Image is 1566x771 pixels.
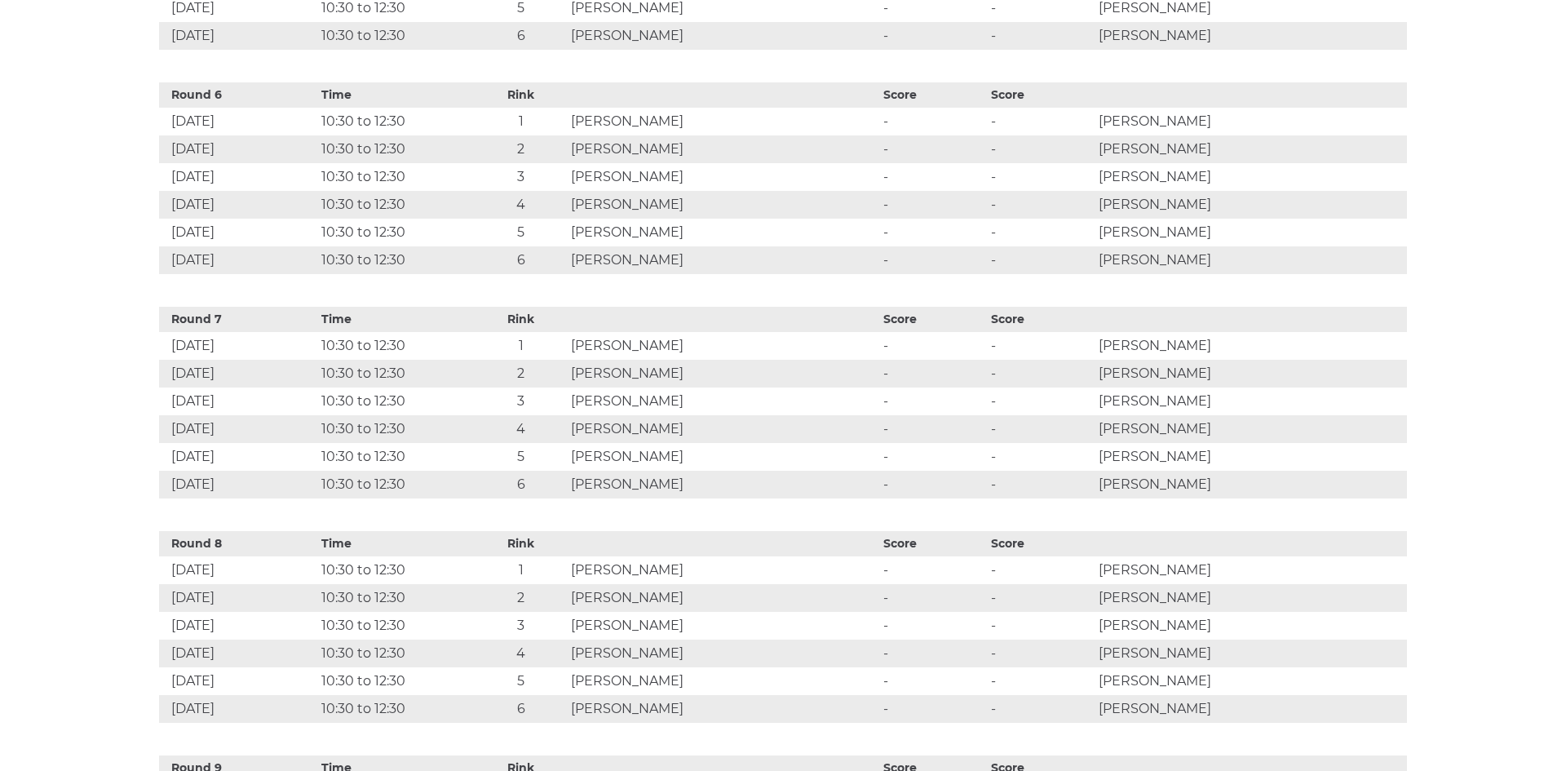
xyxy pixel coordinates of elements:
td: [PERSON_NAME] [567,219,879,246]
td: [PERSON_NAME] [567,246,879,274]
td: [DATE] [159,191,317,219]
td: [DATE] [159,135,317,163]
td: - [879,388,987,415]
th: Rink [476,82,566,108]
td: 10:30 to 12:30 [317,332,476,360]
td: [DATE] [159,695,317,723]
td: [PERSON_NAME] [1095,415,1407,443]
td: - [879,667,987,695]
td: 10:30 to 12:30 [317,695,476,723]
td: - [879,471,987,498]
td: 2 [476,360,566,388]
td: [PERSON_NAME] [567,22,879,50]
td: 10:30 to 12:30 [317,108,476,135]
td: 6 [476,471,566,498]
td: [PERSON_NAME] [1095,388,1407,415]
td: [DATE] [159,640,317,667]
td: [PERSON_NAME] [1095,163,1407,191]
td: - [879,219,987,246]
td: - [987,219,1095,246]
td: - [987,135,1095,163]
th: Time [317,307,476,332]
td: - [879,191,987,219]
td: [PERSON_NAME] [1095,640,1407,667]
th: Score [987,531,1095,556]
td: [PERSON_NAME] [567,163,879,191]
td: 10:30 to 12:30 [317,388,476,415]
td: - [879,415,987,443]
td: [DATE] [159,443,317,471]
td: 6 [476,22,566,50]
td: [PERSON_NAME] [1095,191,1407,219]
td: 10:30 to 12:30 [317,22,476,50]
td: [DATE] [159,471,317,498]
td: - [987,612,1095,640]
td: 2 [476,584,566,612]
td: 6 [476,695,566,723]
td: 4 [476,191,566,219]
td: [PERSON_NAME] [567,640,879,667]
td: [DATE] [159,22,317,50]
td: - [987,388,1095,415]
th: Rink [476,531,566,556]
td: 10:30 to 12:30 [317,471,476,498]
td: - [879,22,987,50]
td: 1 [476,108,566,135]
td: [PERSON_NAME] [567,612,879,640]
th: Round 7 [159,307,317,332]
th: Time [317,82,476,108]
td: [PERSON_NAME] [1095,584,1407,612]
th: Round 6 [159,82,317,108]
td: - [879,246,987,274]
td: - [879,640,987,667]
td: 10:30 to 12:30 [317,612,476,640]
td: [PERSON_NAME] [1095,22,1407,50]
td: 4 [476,640,566,667]
td: - [987,584,1095,612]
td: [PERSON_NAME] [567,108,879,135]
td: [PERSON_NAME] [1095,246,1407,274]
td: - [987,360,1095,388]
td: [PERSON_NAME] [1095,443,1407,471]
th: Score [987,82,1095,108]
td: - [879,332,987,360]
td: 10:30 to 12:30 [317,219,476,246]
td: 4 [476,415,566,443]
td: [PERSON_NAME] [1095,612,1407,640]
td: 2 [476,135,566,163]
td: - [987,163,1095,191]
td: - [987,191,1095,219]
td: [DATE] [159,219,317,246]
td: - [987,667,1095,695]
td: [PERSON_NAME] [567,135,879,163]
td: [DATE] [159,388,317,415]
td: 10:30 to 12:30 [317,163,476,191]
td: 6 [476,246,566,274]
td: 5 [476,443,566,471]
th: Score [879,531,987,556]
td: - [879,108,987,135]
th: Rink [476,307,566,332]
td: [PERSON_NAME] [1095,471,1407,498]
td: [DATE] [159,556,317,584]
td: [PERSON_NAME] [567,443,879,471]
th: Score [879,82,987,108]
td: 10:30 to 12:30 [317,415,476,443]
th: Score [879,307,987,332]
td: [PERSON_NAME] [567,332,879,360]
td: - [987,108,1095,135]
td: 10:30 to 12:30 [317,443,476,471]
td: - [879,443,987,471]
td: 10:30 to 12:30 [317,191,476,219]
td: 1 [476,556,566,584]
td: [PERSON_NAME] [1095,108,1407,135]
td: 10:30 to 12:30 [317,640,476,667]
td: [DATE] [159,108,317,135]
td: [DATE] [159,246,317,274]
td: [PERSON_NAME] [1095,556,1407,584]
td: 10:30 to 12:30 [317,360,476,388]
td: [DATE] [159,332,317,360]
td: - [879,695,987,723]
td: [PERSON_NAME] [567,584,879,612]
td: 10:30 to 12:30 [317,246,476,274]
